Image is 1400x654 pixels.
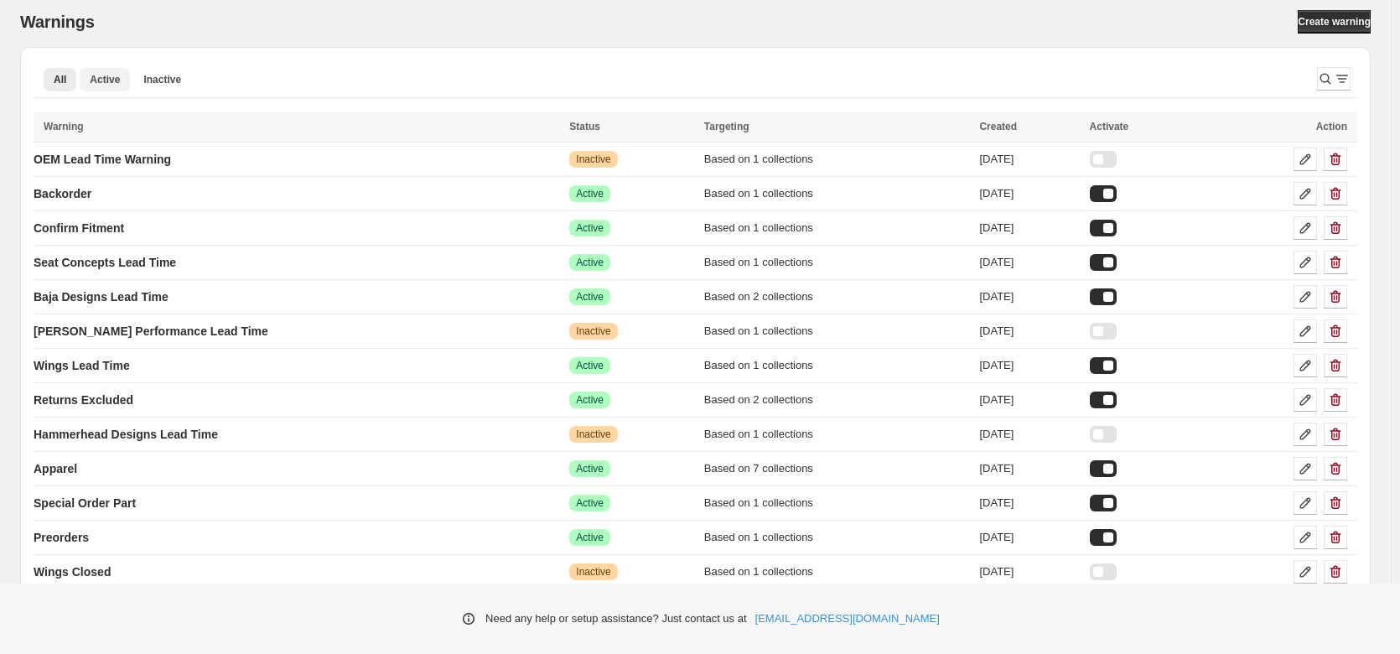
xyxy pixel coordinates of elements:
div: Based on 1 collections [704,323,970,340]
div: Based on 1 collections [704,185,970,202]
a: Create warning [1298,10,1371,34]
div: Based on 1 collections [704,151,970,168]
span: Created [979,121,1017,132]
a: Baja Designs Lead Time [34,283,169,310]
span: Active [90,73,120,86]
button: Search and filter results [1317,67,1351,91]
a: [EMAIL_ADDRESS][DOMAIN_NAME] [755,610,940,627]
div: Based on 1 collections [704,563,970,580]
a: Wings Closed [34,558,111,585]
span: Action [1316,121,1347,132]
span: Activate [1090,121,1129,132]
a: Confirm Fitment [34,215,124,241]
p: OEM Lead Time Warning [34,151,171,168]
span: Inactive [576,428,610,441]
a: Wings Lead Time [34,352,130,379]
div: [DATE] [979,288,1079,305]
div: [DATE] [979,426,1079,443]
span: Active [576,462,604,475]
span: Inactive [576,324,610,338]
p: Confirm Fitment [34,220,124,236]
span: Inactive [143,73,181,86]
span: Active [576,359,604,372]
span: Active [576,531,604,544]
div: [DATE] [979,220,1079,236]
p: Special Order Part [34,495,136,511]
span: Active [576,393,604,407]
div: Based on 1 collections [704,254,970,271]
p: Hammerhead Designs Lead Time [34,426,218,443]
a: Preorders [34,524,89,551]
div: Based on 7 collections [704,460,970,477]
a: Hammerhead Designs Lead Time [34,421,218,448]
span: Inactive [576,153,610,166]
div: Based on 1 collections [704,529,970,546]
p: Backorder [34,185,91,202]
div: Based on 2 collections [704,392,970,408]
span: Targeting [704,121,749,132]
div: [DATE] [979,323,1079,340]
div: [DATE] [979,357,1079,374]
div: [DATE] [979,185,1079,202]
p: Seat Concepts Lead Time [34,254,176,271]
p: Returns Excluded [34,392,133,408]
span: All [54,73,66,86]
a: Backorder [34,180,91,207]
p: Wings Lead Time [34,357,130,374]
div: Based on 1 collections [704,495,970,511]
div: Based on 2 collections [704,288,970,305]
span: Active [576,256,604,269]
div: [DATE] [979,563,1079,580]
div: [DATE] [979,495,1079,511]
a: Special Order Part [34,490,136,516]
span: Active [576,496,604,510]
span: Status [569,121,600,132]
p: Wings Closed [34,563,111,580]
div: Based on 1 collections [704,220,970,236]
a: Returns Excluded [34,387,133,413]
a: OEM Lead Time Warning [34,146,171,173]
div: [DATE] [979,460,1079,477]
a: [PERSON_NAME] Performance Lead Time [34,318,268,345]
p: [PERSON_NAME] Performance Lead Time [34,323,268,340]
span: Create warning [1298,15,1371,29]
p: Apparel [34,460,77,477]
div: [DATE] [979,392,1079,408]
a: Apparel [34,455,77,482]
div: [DATE] [979,529,1079,546]
span: Active [576,187,604,200]
p: Preorders [34,529,89,546]
span: Active [576,290,604,304]
h2: Warnings [20,12,95,32]
p: Baja Designs Lead Time [34,288,169,305]
span: Active [576,221,604,235]
div: [DATE] [979,151,1079,168]
span: Inactive [576,565,610,579]
div: Based on 1 collections [704,426,970,443]
span: Warning [44,121,84,132]
div: Based on 1 collections [704,357,970,374]
a: Seat Concepts Lead Time [34,249,176,276]
div: [DATE] [979,254,1079,271]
